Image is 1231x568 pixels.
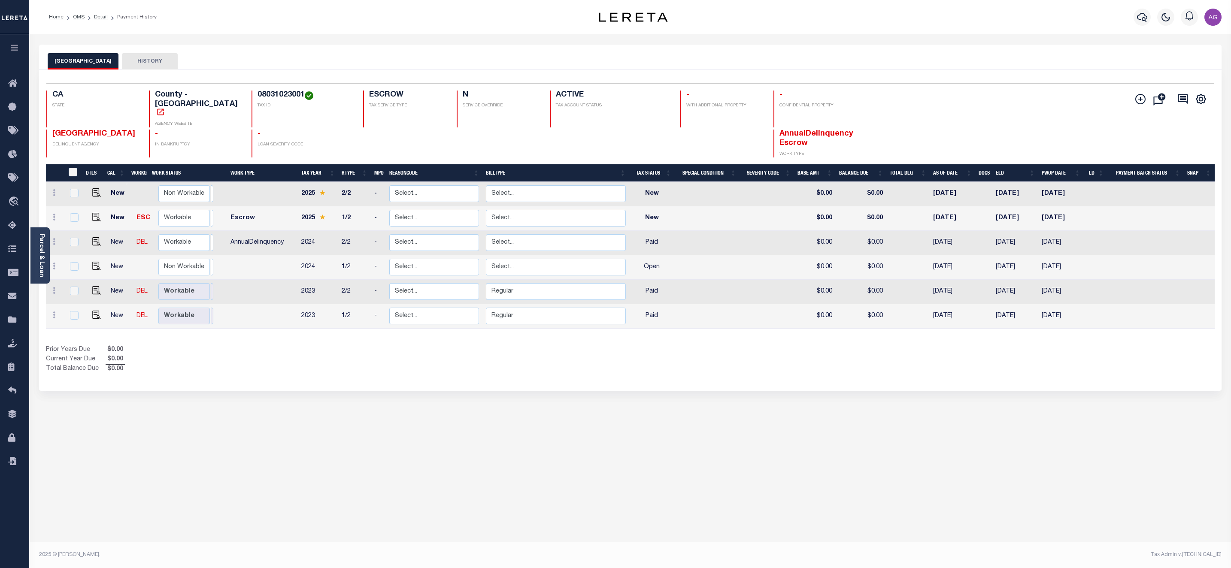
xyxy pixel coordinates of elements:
a: DEL [136,239,148,245]
p: AGENCY WEBSITE [155,121,241,127]
p: TAX SERVICE TYPE [369,103,446,109]
td: [DATE] [930,304,975,329]
td: - [371,182,386,206]
td: Paid [629,304,675,329]
td: 2/2 [338,182,370,206]
p: STATE [52,103,139,109]
a: Home [49,15,64,20]
a: ESC [136,215,150,221]
td: AnnualDelinquency [227,231,298,255]
td: [DATE] [930,182,975,206]
td: Total Balance Due [46,364,106,374]
td: Escrow [227,206,298,231]
a: OMS [73,15,85,20]
td: Paid [629,231,675,255]
th: Work Status [149,164,211,182]
th: PWOP Date: activate to sort column ascending [1038,164,1084,182]
td: [DATE] [1038,280,1084,304]
th: RType: activate to sort column ascending [338,164,370,182]
th: Tax Status: activate to sort column ascending [629,164,675,182]
h4: ESCROW [369,91,446,100]
img: logo-dark.svg [599,12,667,22]
td: $0.00 [794,231,836,255]
span: - [779,91,782,99]
td: New [107,304,133,329]
span: - [155,130,158,138]
td: $0.00 [794,206,836,231]
h4: 08031023001 [258,91,353,100]
td: 1/2 [338,304,370,329]
td: - [371,280,386,304]
span: - [686,91,689,99]
th: WorkQ [128,164,149,182]
img: Star.svg [319,190,325,196]
td: 2/2 [338,280,370,304]
td: 1/2 [338,206,370,231]
h4: N [463,91,540,100]
td: New [107,231,133,255]
td: New [107,255,133,280]
span: [GEOGRAPHIC_DATA] [52,130,135,138]
td: Current Year Due [46,355,106,364]
th: Docs [975,164,992,182]
td: 2025 [298,182,338,206]
p: IN BANKRUPTCY [155,142,241,148]
td: New [107,182,133,206]
a: Detail [94,15,108,20]
td: [DATE] [930,206,975,231]
td: [DATE] [992,182,1038,206]
td: New [107,206,133,231]
i: travel_explore [8,196,22,208]
td: 2024 [298,255,338,280]
td: [DATE] [992,206,1038,231]
td: [DATE] [992,255,1038,280]
span: $0.00 [106,345,125,355]
span: - [258,130,261,138]
th: BillType: activate to sort column ascending [482,164,629,182]
span: $0.00 [106,365,125,374]
th: Total DLQ: activate to sort column ascending [886,164,930,182]
td: [DATE] [992,304,1038,329]
th: &nbsp; [64,164,82,182]
th: &nbsp;&nbsp;&nbsp;&nbsp;&nbsp;&nbsp;&nbsp;&nbsp;&nbsp;&nbsp; [46,164,64,182]
td: [DATE] [992,231,1038,255]
td: $0.00 [794,255,836,280]
a: Parcel & Loan [38,234,44,277]
span: $0.00 [106,355,125,364]
td: 2023 [298,304,338,329]
th: Work Type [227,164,298,182]
th: As of Date: activate to sort column ascending [930,164,975,182]
p: LOAN SEVERITY CODE [258,142,353,148]
td: Open [629,255,675,280]
th: ELD: activate to sort column ascending [992,164,1038,182]
p: DELINQUENT AGENCY [52,142,139,148]
button: HISTORY [122,53,178,69]
th: Payment Batch Status: activate to sort column ascending [1107,164,1183,182]
th: Base Amt: activate to sort column ascending [794,164,836,182]
td: [DATE] [1038,255,1084,280]
th: Balance Due: activate to sort column ascending [836,164,886,182]
p: TAX ACCOUNT STATUS [556,103,670,109]
h4: County - [GEOGRAPHIC_DATA] [155,91,241,118]
h4: ACTIVE [556,91,670,100]
button: [GEOGRAPHIC_DATA] [48,53,118,69]
th: LD: activate to sort column ascending [1084,164,1107,182]
td: Prior Years Due [46,345,106,355]
td: [DATE] [930,280,975,304]
img: Star.svg [319,215,325,220]
td: [DATE] [1038,182,1084,206]
td: $0.00 [794,182,836,206]
td: $0.00 [836,304,886,329]
th: MPO [371,164,386,182]
td: [DATE] [1038,231,1084,255]
td: Paid [629,280,675,304]
th: Special Condition: activate to sort column ascending [675,164,740,182]
th: DTLS [82,164,104,182]
th: Tax Year: activate to sort column ascending [298,164,338,182]
td: $0.00 [836,182,886,206]
td: - [371,304,386,329]
td: 1/2 [338,255,370,280]
td: [DATE] [930,231,975,255]
p: WITH ADDITIONAL PROPERTY [686,103,764,109]
td: New [629,206,675,231]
